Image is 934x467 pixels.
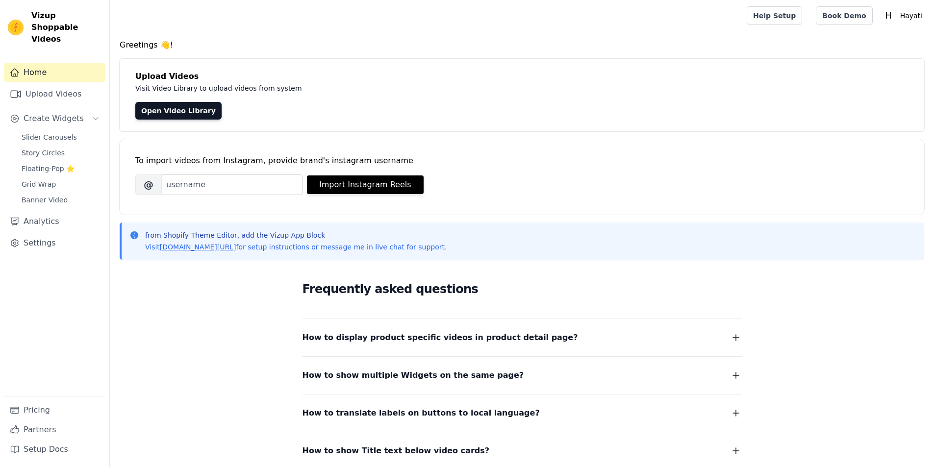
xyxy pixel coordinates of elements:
[4,63,105,82] a: Home
[303,406,742,420] button: How to translate labels on buttons to local language?
[16,146,105,160] a: Story Circles
[16,177,105,191] a: Grid Wrap
[4,233,105,253] a: Settings
[160,243,236,251] a: [DOMAIN_NAME][URL]
[16,162,105,175] a: Floating-Pop ⭐
[896,7,926,25] p: Hayati
[162,174,303,195] input: username
[22,132,77,142] span: Slider Carousels
[881,7,926,25] button: H Hayati
[8,20,24,35] img: Vizup
[24,113,84,124] span: Create Widgets
[4,420,105,440] a: Partners
[22,148,65,158] span: Story Circles
[307,175,424,194] button: Import Instagram Reels
[303,331,578,344] span: How to display product specific videos in product detail page?
[4,84,105,104] a: Upload Videos
[16,193,105,207] a: Banner Video
[303,279,742,299] h2: Frequently asked questions
[135,102,222,120] a: Open Video Library
[4,400,105,420] a: Pricing
[145,242,447,252] p: Visit for setup instructions or message me in live chat for support.
[303,369,524,382] span: How to show multiple Widgets on the same page?
[22,179,56,189] span: Grid Wrap
[135,174,162,195] span: @
[303,369,742,382] button: How to show multiple Widgets on the same page?
[22,164,75,173] span: Floating-Pop ⭐
[4,109,105,128] button: Create Widgets
[816,6,872,25] a: Book Demo
[747,6,802,25] a: Help Setup
[303,444,742,458] button: How to show Title text below video cards?
[120,39,924,51] h4: Greetings 👋!
[885,11,891,21] text: H
[135,71,909,82] h4: Upload Videos
[4,440,105,459] a: Setup Docs
[135,82,575,94] p: Visit Video Library to upload videos from system
[303,444,490,458] span: How to show Title text below video cards?
[4,212,105,231] a: Analytics
[145,230,447,240] p: from Shopify Theme Editor, add the Vizup App Block
[22,195,68,205] span: Banner Video
[31,10,101,45] span: Vizup Shoppable Videos
[303,406,540,420] span: How to translate labels on buttons to local language?
[135,155,909,167] div: To import videos from Instagram, provide brand's instagram username
[303,331,742,344] button: How to display product specific videos in product detail page?
[16,130,105,144] a: Slider Carousels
